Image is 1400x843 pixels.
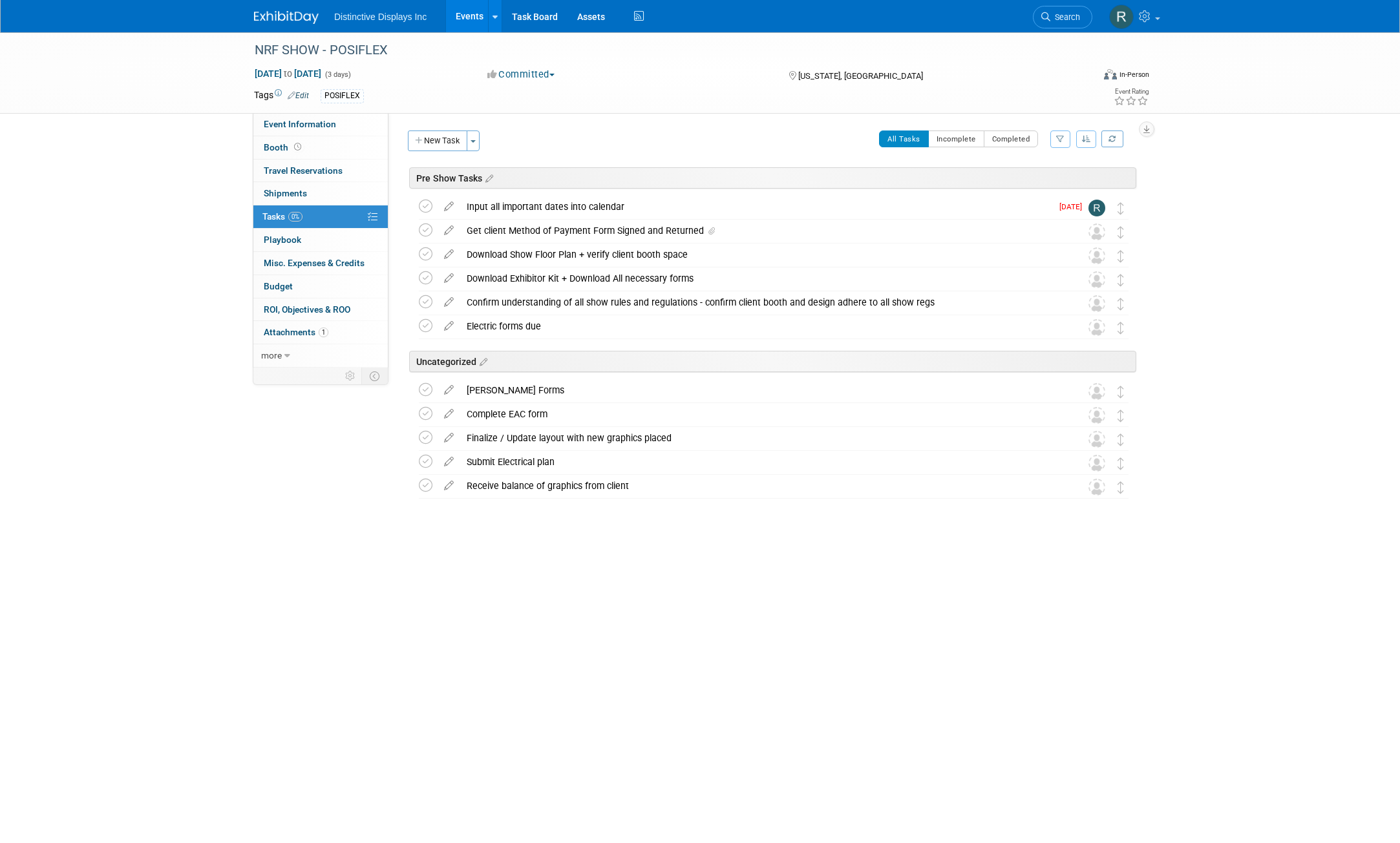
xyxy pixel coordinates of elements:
a: edit [438,201,460,213]
button: All Tasks [879,130,929,147]
a: Playbook [253,229,388,251]
i: Move task [1118,226,1124,238]
div: Confirm understanding of all show rules and regulations - confirm client booth and design adhere ... [460,291,1063,313]
div: In-Person [1119,70,1149,79]
a: Event Information [253,113,388,136]
span: more [261,350,282,360]
div: Input all important dates into calendar [460,196,1052,218]
a: Edit sections [482,171,493,184]
a: Edit [288,91,309,100]
span: Travel Reservations [264,165,343,176]
span: Booth not reserved yet [292,142,304,152]
span: (3 days) [324,70,351,79]
td: Toggle Event Tabs [362,368,388,384]
div: Event Format [1016,67,1149,87]
span: Misc. Expenses & Credits [264,258,365,268]
img: Unassigned [1088,431,1105,448]
a: edit [438,249,460,260]
td: Personalize Event Tab Strip [339,368,362,384]
button: New Task [408,130,467,151]
span: 1 [319,328,328,337]
a: edit [438,408,460,420]
img: Unassigned [1088,295,1105,312]
button: Incomplete [928,130,984,147]
a: edit [438,320,460,332]
div: Download Show Floor Plan + verify client booth space [460,244,1063,265]
button: Committed [483,68,560,81]
i: Move task [1118,298,1124,310]
img: Unassigned [1088,479,1105,495]
div: NRF SHOW - POSIFLEX [250,39,1073,62]
img: ExhibitDay [254,11,319,24]
span: Event Information [264,119,336,129]
a: Budget [253,275,388,298]
a: edit [438,225,460,236]
i: Move task [1118,274,1124,286]
div: Event Rating [1114,88,1149,95]
div: POSIFLEX [321,89,364,103]
img: Unassigned [1088,224,1105,240]
a: Search [1033,6,1092,28]
i: Move task [1118,202,1124,214]
i: Move task [1118,410,1124,422]
div: [PERSON_NAME] Forms [460,379,1063,401]
img: Unassigned [1088,271,1105,288]
a: Edit sections [476,355,487,368]
a: Misc. Expenses & Credits [253,252,388,275]
img: Format-Inperson.png [1104,69,1117,79]
div: Pre Show Tasks [409,167,1136,189]
i: Move task [1118,322,1124,334]
i: Move task [1118,250,1124,262]
span: Booth [264,142,304,152]
span: Playbook [264,234,301,245]
span: ROI, Objectives & ROO [264,304,350,315]
span: [US_STATE], [GEOGRAPHIC_DATA] [798,71,923,81]
a: edit [438,456,460,468]
a: ROI, Objectives & ROO [253,298,388,321]
img: Unassigned [1088,407,1105,424]
a: edit [438,480,460,492]
span: Shipments [264,188,307,198]
span: Budget [264,281,293,291]
a: Travel Reservations [253,160,388,182]
div: Submit Electrical plan [460,451,1063,473]
span: Search [1050,12,1080,22]
i: Move task [1118,433,1124,446]
div: Uncategorized [409,351,1136,372]
img: Unassigned [1088,319,1105,336]
span: Distinctive Displays Inc [334,12,427,22]
img: ROBERT SARDIS [1109,5,1134,29]
button: Completed [984,130,1039,147]
div: Complete EAC form [460,403,1063,425]
a: Attachments1 [253,321,388,344]
a: Booth [253,136,388,159]
a: more [253,344,388,367]
div: Finalize / Update layout with new graphics placed [460,427,1063,449]
a: Refresh [1101,130,1123,147]
span: [DATE] [DATE] [254,68,322,79]
a: edit [438,273,460,284]
div: Electric forms due [460,315,1063,337]
a: edit [438,384,460,396]
img: ROBERT SARDIS [1088,200,1105,216]
span: to [282,68,294,79]
img: Unassigned [1088,247,1105,264]
a: edit [438,432,460,444]
img: Unassigned [1088,455,1105,472]
span: [DATE] [1059,202,1088,211]
div: Receive balance of graphics from client [460,475,1063,497]
span: Tasks [262,211,302,222]
a: Shipments [253,182,388,205]
a: edit [438,297,460,308]
img: Unassigned [1088,383,1105,400]
div: Download Exhibitor Kit + Download All necessary forms [460,267,1063,289]
div: Get client Method of Payment Form Signed and Returned [460,220,1063,242]
i: Move task [1118,386,1124,398]
a: Tasks0% [253,205,388,228]
td: Tags [254,88,309,103]
span: Attachments [264,327,328,337]
i: Move task [1118,481,1124,494]
i: Move task [1118,457,1124,470]
span: 0% [288,212,302,222]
